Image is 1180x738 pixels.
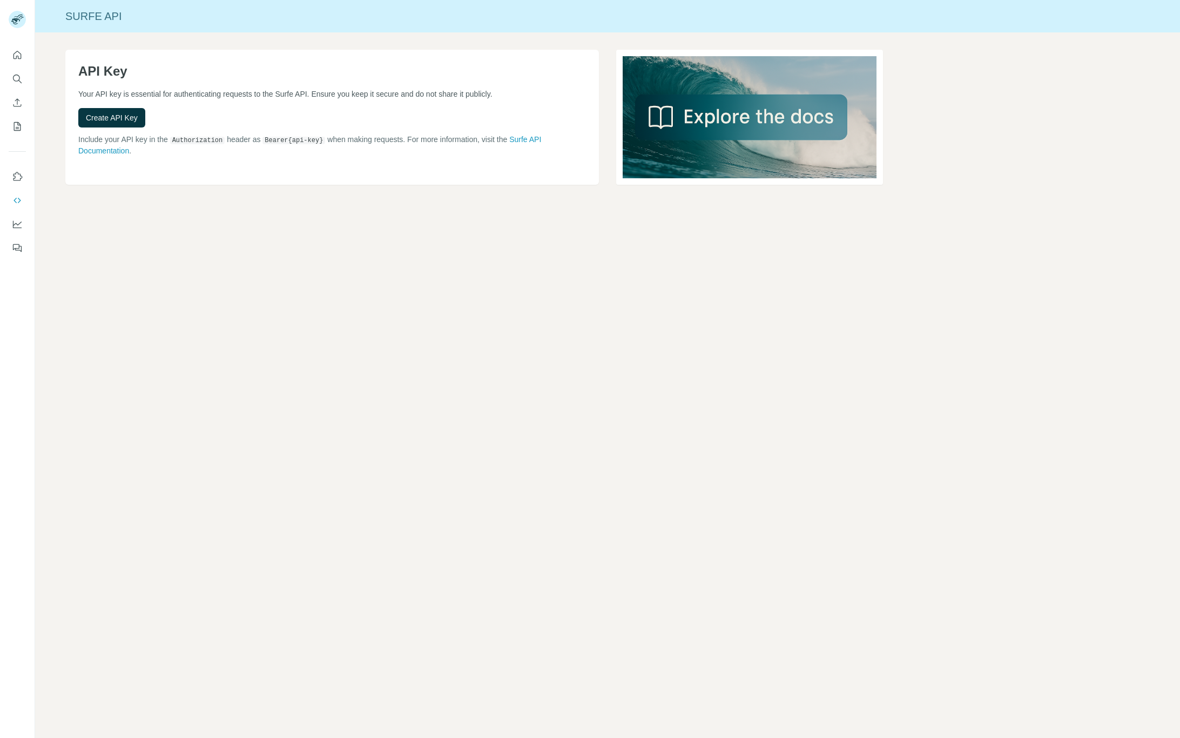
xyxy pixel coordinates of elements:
button: Create API Key [78,108,145,128]
p: Include your API key in the header as when making requests. For more information, visit the . [78,134,586,156]
span: Create API Key [86,112,138,123]
button: Enrich CSV [9,93,26,112]
button: Dashboard [9,214,26,234]
p: Your API key is essential for authenticating requests to the Surfe API. Ensure you keep it secure... [78,89,586,99]
button: Use Surfe on LinkedIn [9,167,26,186]
code: Bearer {api-key} [262,137,325,144]
button: My lists [9,117,26,136]
button: Feedback [9,238,26,258]
div: Surfe API [35,9,1180,24]
h1: API Key [78,63,586,80]
code: Authorization [170,137,225,144]
button: Use Surfe API [9,191,26,210]
button: Search [9,69,26,89]
button: Quick start [9,45,26,65]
